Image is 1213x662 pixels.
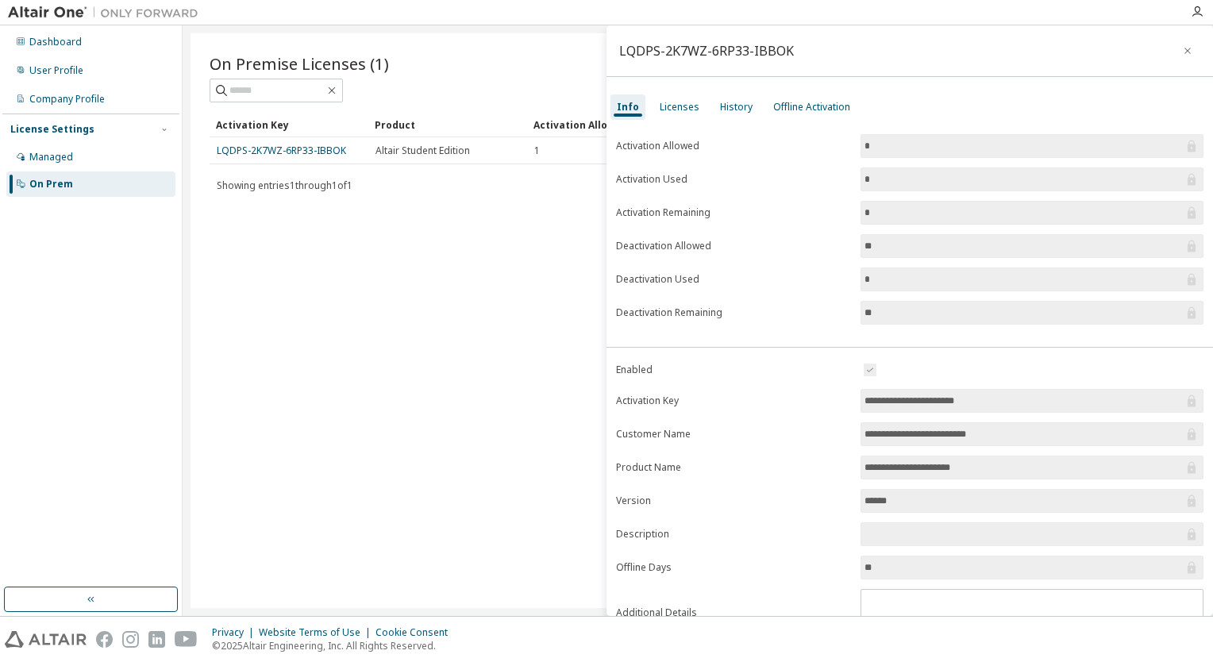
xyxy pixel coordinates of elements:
label: Deactivation Allowed [616,240,851,252]
label: Activation Key [616,395,851,407]
img: youtube.svg [175,631,198,648]
img: facebook.svg [96,631,113,648]
label: Activation Remaining [616,206,851,219]
div: Info [617,101,639,114]
span: Altair Student Edition [375,144,470,157]
label: Enabled [616,364,851,376]
div: Cookie Consent [375,626,457,639]
label: Offline Days [616,561,851,574]
div: Activation Key [216,112,362,137]
label: Activation Allowed [616,140,851,152]
label: Description [616,528,851,541]
div: Managed [29,151,73,164]
div: Product [375,112,521,137]
div: Privacy [212,626,259,639]
img: Altair One [8,5,206,21]
div: Dashboard [29,36,82,48]
div: License Settings [10,123,94,136]
img: instagram.svg [122,631,139,648]
div: Website Terms of Use [259,626,375,639]
div: User Profile [29,64,83,77]
span: On Premise Licenses (1) [210,52,389,75]
div: Offline Activation [773,101,850,114]
label: Customer Name [616,428,851,441]
label: Activation Used [616,173,851,186]
label: Version [616,495,851,507]
div: Activation Allowed [533,112,680,137]
div: History [720,101,753,114]
label: Deactivation Remaining [616,306,851,319]
div: LQDPS-2K7WZ-6RP33-IBBOK [619,44,794,57]
label: Product Name [616,461,851,474]
img: linkedin.svg [148,631,165,648]
div: Licenses [660,101,699,114]
p: © 2025 Altair Engineering, Inc. All Rights Reserved. [212,639,457,652]
div: On Prem [29,178,73,191]
a: LQDPS-2K7WZ-6RP33-IBBOK [217,144,346,157]
label: Deactivation Used [616,273,851,286]
div: Company Profile [29,93,105,106]
span: 1 [534,144,540,157]
span: Showing entries 1 through 1 of 1 [217,179,352,192]
label: Additional Details [616,606,851,619]
img: altair_logo.svg [5,631,87,648]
